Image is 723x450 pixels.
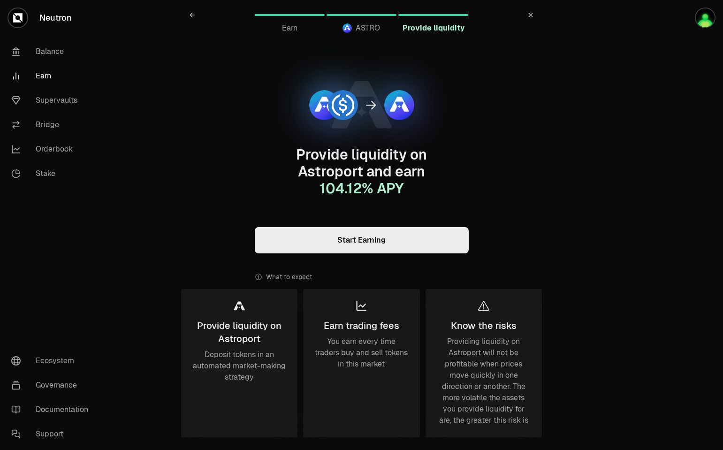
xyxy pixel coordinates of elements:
[356,23,380,34] span: ASTRO
[309,90,339,120] img: ASTRO
[437,336,531,426] div: Providing liquidity on Astroport will not be profitable when prices move quickly in one direction...
[4,39,101,64] a: Balance
[4,422,101,446] a: Support
[4,349,101,373] a: Ecosystem
[255,227,469,253] a: Start Earning
[384,90,414,120] img: ASTRO
[4,373,101,397] a: Governance
[192,349,286,383] div: Deposit tokens in an automated market-making strategy
[342,23,352,33] img: ASTRO
[4,113,101,137] a: Bridge
[327,4,396,26] a: ASTROASTRO
[255,4,325,26] a: Earn
[255,265,469,289] div: What to expect
[4,64,101,88] a: Earn
[451,319,517,332] div: Know the risks
[696,8,715,27] img: OG Cosmos
[282,23,297,34] span: Earn
[403,23,464,34] span: Provide liquidity
[4,88,101,113] a: Supervaults
[324,319,399,332] div: Earn trading fees
[296,145,427,198] span: Provide liquidity on Astroport and earn
[320,179,403,198] span: 104.12 % APY
[328,90,358,120] img: USDC
[4,397,101,422] a: Documentation
[4,161,101,186] a: Stake
[4,137,101,161] a: Orderbook
[192,319,286,345] div: Provide liquidity on Astroport
[314,336,408,370] div: You earn every time traders buy and sell tokens in this market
